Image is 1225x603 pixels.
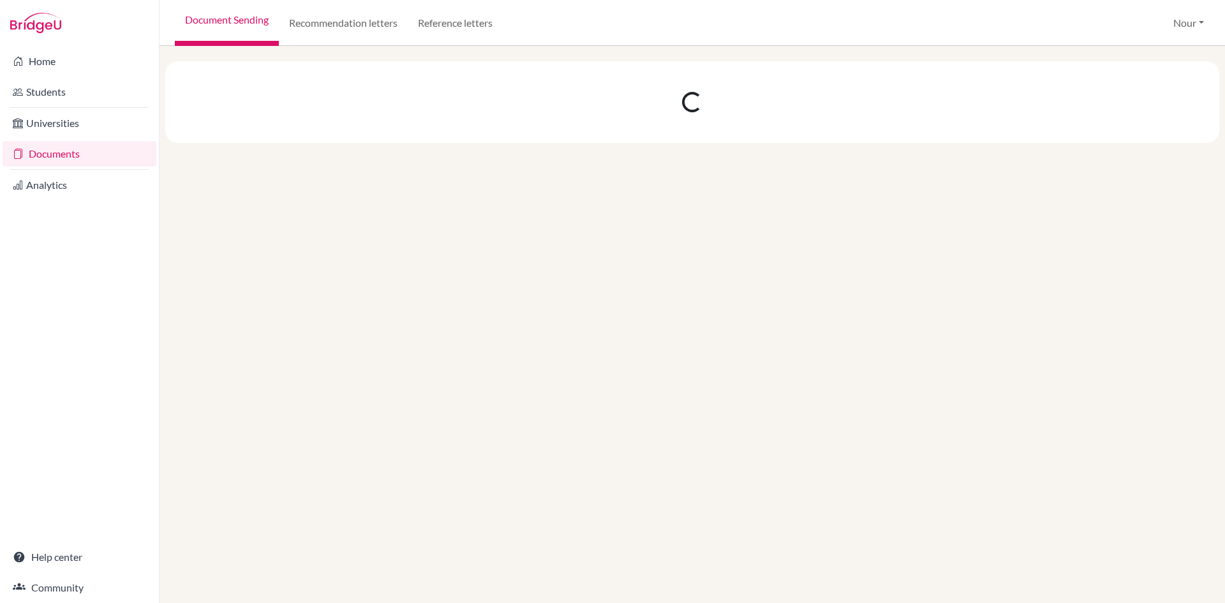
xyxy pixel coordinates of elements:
[3,48,156,74] a: Home
[3,544,156,570] a: Help center
[3,575,156,600] a: Community
[3,141,156,167] a: Documents
[3,110,156,136] a: Universities
[10,13,61,33] img: Bridge-U
[3,79,156,105] a: Students
[1168,11,1210,35] button: Nour
[3,172,156,198] a: Analytics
